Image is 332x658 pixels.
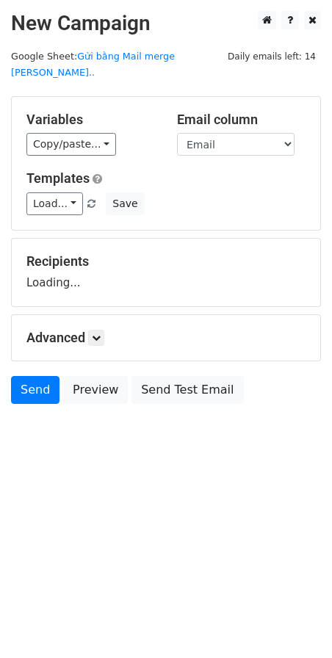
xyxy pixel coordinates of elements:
[26,330,306,346] h5: Advanced
[26,112,155,128] h5: Variables
[11,11,321,36] h2: New Campaign
[131,376,243,404] a: Send Test Email
[11,376,59,404] a: Send
[26,133,116,156] a: Copy/paste...
[11,51,175,79] a: Gửi bằng Mail merge [PERSON_NAME]..
[26,253,306,292] div: Loading...
[106,192,144,215] button: Save
[26,192,83,215] a: Load...
[11,51,175,79] small: Google Sheet:
[223,51,321,62] a: Daily emails left: 14
[223,48,321,65] span: Daily emails left: 14
[26,253,306,270] h5: Recipients
[63,376,128,404] a: Preview
[26,170,90,186] a: Templates
[177,112,306,128] h5: Email column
